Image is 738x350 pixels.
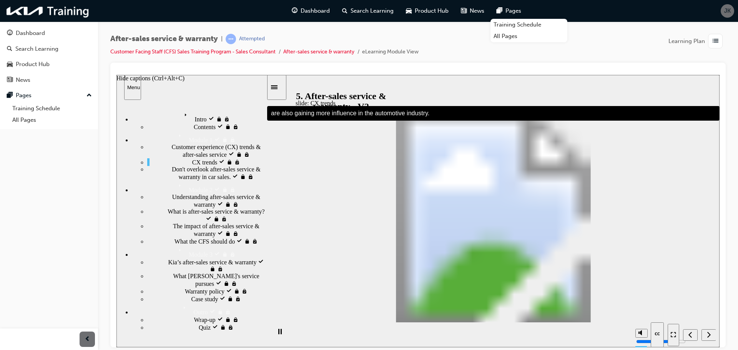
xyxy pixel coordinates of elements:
[221,35,223,43] span: |
[455,3,490,19] a: news-iconNews
[286,3,336,19] a: guage-iconDashboard
[15,56,150,69] div: Module 1
[336,3,400,19] a: search-iconSearch Learning
[505,7,521,15] span: Pages
[118,221,125,227] span: visited, locked
[519,254,531,263] button: Mute (Ctrl+Alt+M)
[585,254,600,266] button: Next (Ctrl+Alt+Period)
[113,112,119,118] span: visited, locked
[31,48,150,56] div: Contents
[16,91,32,100] div: Pages
[16,76,30,85] div: News
[520,264,569,270] input: volume
[7,77,13,84] span: news-icon
[110,48,276,55] a: Customer Facing Staff (CFS) Sales Training Program - Sales Consultant
[108,49,116,55] span: locked
[3,88,95,103] button: Pages
[9,114,95,126] a: All Pages
[15,106,150,119] div: Module 2
[415,7,449,15] span: Product Hub
[292,6,298,16] span: guage-icon
[72,62,96,68] span: Module 1
[721,4,734,18] button: JK
[534,247,547,272] button: Hide captions (Ctrl+Alt+C)
[155,247,168,272] div: playback controls
[16,29,45,38] div: Dashboard
[31,220,150,228] div: Case study
[668,34,726,48] button: Learning Plan
[31,249,150,256] div: Quiz
[400,3,455,19] a: car-iconProduct Hub
[283,48,354,55] a: After-sales service & warranty
[105,62,113,68] span: locked
[31,119,150,133] div: Understanding after-sales service & warranty
[351,7,394,15] span: Search Learning
[239,35,265,43] div: Attempted
[31,198,150,212] div: What Kia's service pursues
[31,91,150,106] div: Don't overlook after-sales service & warranty in car sales.
[490,19,567,31] a: Training Schedule
[31,69,150,83] div: Customer experience (CX) trends & after-sales service
[497,6,502,16] span: pages-icon
[461,6,467,16] span: news-icon
[7,92,13,99] span: pages-icon
[342,6,347,16] span: search-icon
[15,228,150,241] div: Outro
[724,7,731,15] span: JK
[107,41,113,48] span: visited, locked
[7,30,13,37] span: guage-icon
[100,41,107,48] span: locked
[668,37,705,46] span: Learning Plan
[31,83,150,91] div: CX trends
[551,249,563,271] button: Enter full-screen (Ctrl+Alt+F)
[31,241,150,249] div: Wrap-up
[72,112,96,118] span: Module 2
[490,30,567,42] a: All Pages
[113,62,119,68] span: visited, locked
[31,148,150,163] div: The impact of after-sales service & warranty
[98,112,105,118] span: visited
[490,3,527,19] a: pages-iconPages
[105,176,113,183] span: locked
[470,7,484,15] span: News
[31,183,150,198] div: Kia’s after-sales service & warranty
[713,36,718,46] span: list-icon
[125,213,131,220] span: visited, locked
[301,7,330,15] span: Dashboard
[567,254,581,266] button: Previous (Ctrl+Alt+Comma)
[7,46,12,53] span: search-icon
[3,57,95,71] a: Product Hub
[78,41,90,48] span: Intro
[15,45,58,53] div: Search Learning
[226,34,236,44] span: learningRecordVerb_ATTEMPT-icon
[113,176,119,183] span: visited, locked
[85,335,90,344] span: prev-icon
[105,112,113,118] span: locked
[11,10,22,15] div: Menu
[31,163,150,170] div: What the CFS should do
[3,26,95,40] a: Dashboard
[31,212,150,220] div: Warranty policy
[155,254,168,267] button: Pause (Ctrl+Alt+P)
[15,170,150,183] div: Module 3
[72,176,96,183] span: Module 3
[362,48,419,56] li: eLearning Module View
[86,91,92,101] span: up-icon
[116,242,122,248] span: visited, locked
[551,247,599,272] nav: slide navigation
[31,133,150,148] div: What is after-sales service & warranty?
[98,176,105,183] span: visited
[110,35,218,43] span: After-sales service & warranty
[98,62,105,68] span: visited
[3,42,95,56] a: Search Learning
[515,247,547,272] div: misc controls
[93,234,101,241] span: visited
[135,163,141,170] span: visited, locked
[4,3,92,19] img: kia-training
[151,31,603,46] p: are also gaining more influence in the automotive industry.
[3,25,95,88] button: DashboardSearch LearningProduct HubNews
[406,6,412,16] span: car-icon
[15,35,150,48] div: Intro
[7,61,13,68] span: car-icon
